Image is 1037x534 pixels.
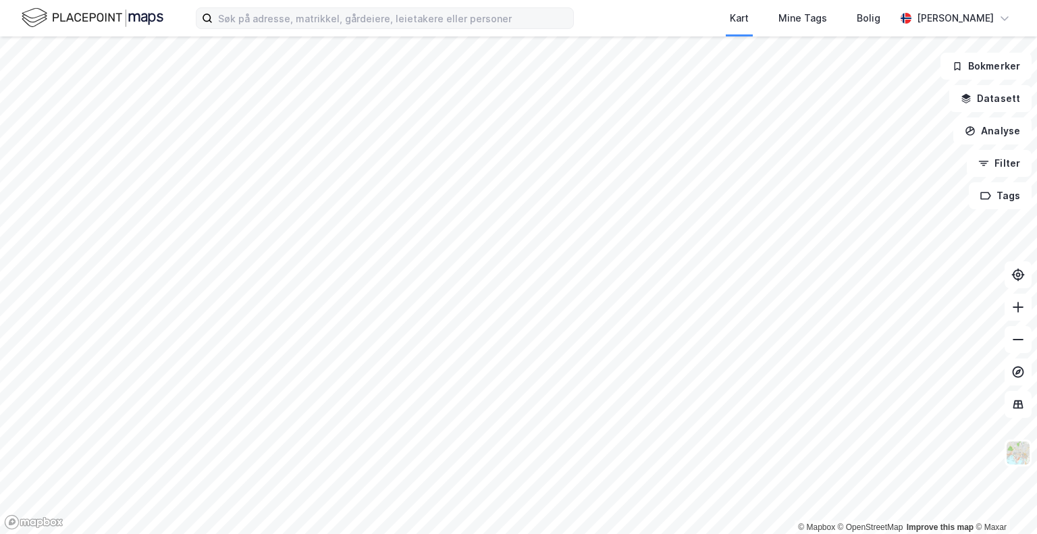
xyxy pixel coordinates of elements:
[940,53,1032,80] button: Bokmerker
[967,150,1032,177] button: Filter
[730,10,749,26] div: Kart
[213,8,573,28] input: Søk på adresse, matrikkel, gårdeiere, leietakere eller personer
[4,514,63,530] a: Mapbox homepage
[949,85,1032,112] button: Datasett
[907,523,974,532] a: Improve this map
[953,117,1032,144] button: Analyse
[969,469,1037,534] iframe: Chat Widget
[969,182,1032,209] button: Tags
[838,523,903,532] a: OpenStreetMap
[917,10,994,26] div: [PERSON_NAME]
[798,523,835,532] a: Mapbox
[1005,440,1031,466] img: Z
[778,10,827,26] div: Mine Tags
[857,10,880,26] div: Bolig
[22,6,163,30] img: logo.f888ab2527a4732fd821a326f86c7f29.svg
